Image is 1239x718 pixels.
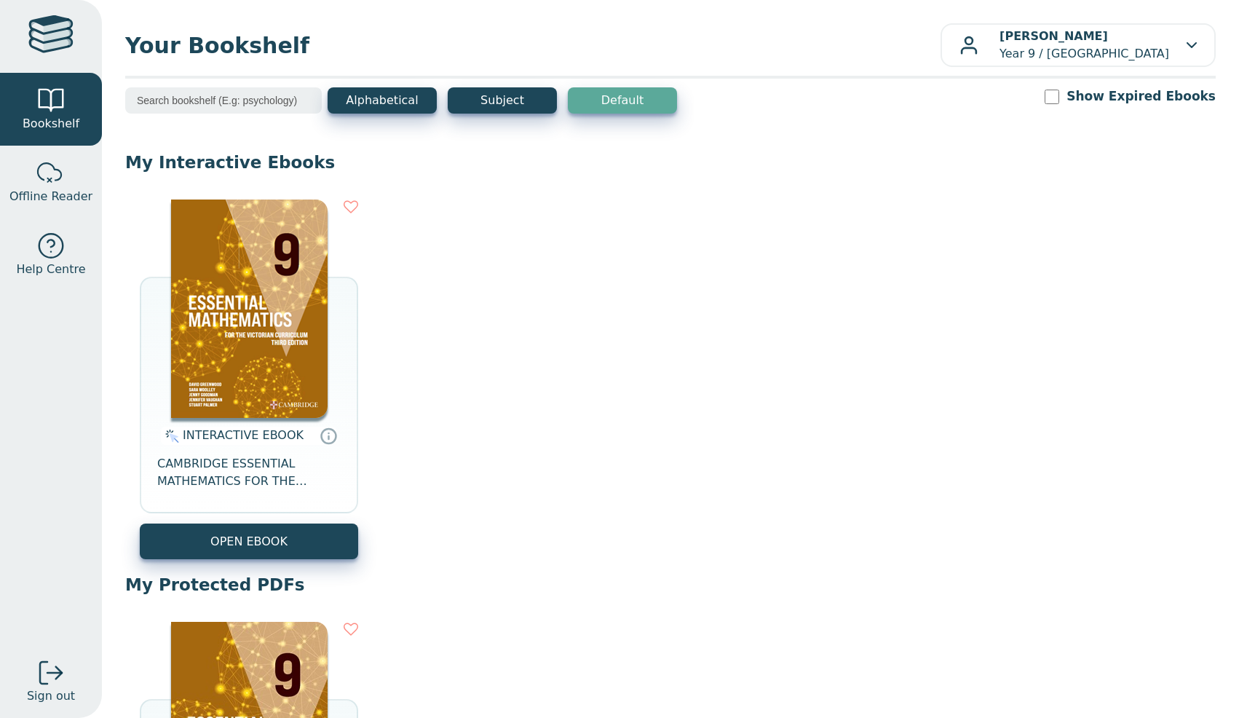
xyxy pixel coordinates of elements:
button: Alphabetical [328,87,437,114]
span: Bookshelf [23,115,79,133]
a: Interactive eBooks are accessed online via the publisher’s portal. They contain interactive resou... [320,427,337,444]
p: My Protected PDFs [125,574,1216,596]
p: Year 9 / [GEOGRAPHIC_DATA] [999,28,1169,63]
label: Show Expired Ebooks [1066,87,1216,106]
span: Sign out [27,687,75,705]
span: Your Bookshelf [125,29,941,62]
img: 04b5599d-fef1-41b0-b233-59aa45d44596.png [171,200,328,418]
button: [PERSON_NAME]Year 9 / [GEOGRAPHIC_DATA] [941,23,1216,67]
b: [PERSON_NAME] [999,29,1108,43]
button: Default [568,87,677,114]
img: interactive.svg [161,427,179,445]
input: Search bookshelf (E.g: psychology) [125,87,322,114]
span: CAMBRIDGE ESSENTIAL MATHEMATICS FOR THE VICTORIAN CURRICULUM YEAR 9 EBOOK 3E [157,455,341,490]
button: OPEN EBOOK [140,524,358,559]
span: Help Centre [16,261,85,278]
span: INTERACTIVE EBOOK [183,428,304,442]
span: Offline Reader [9,188,92,205]
p: My Interactive Ebooks [125,151,1216,173]
button: Subject [448,87,557,114]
